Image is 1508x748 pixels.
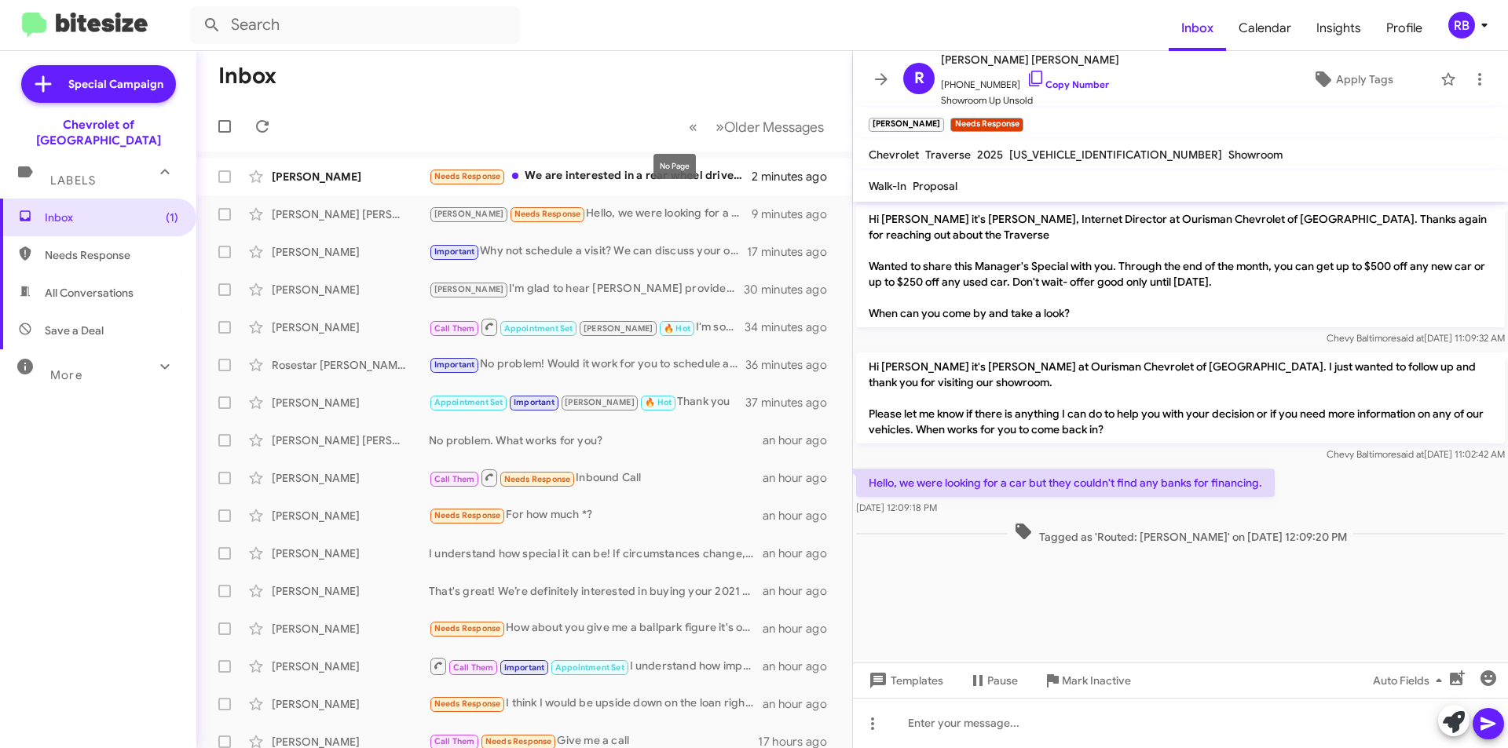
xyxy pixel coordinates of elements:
span: Mark Inactive [1062,666,1131,695]
a: Copy Number [1027,78,1109,90]
span: « [689,117,697,137]
span: Important [504,662,545,673]
div: For how much *? [429,506,763,524]
p: Hello, we were looking for a car but they couldn't find any banks for financing. [856,469,1275,497]
span: Save a Deal [45,323,104,338]
span: 🔥 Hot [645,397,672,407]
div: 30 minutes ago [745,282,840,297]
span: Tagged as 'Routed: [PERSON_NAME]' on [DATE] 12:09:20 PM [1008,522,1353,545]
button: Mark Inactive [1030,666,1144,695]
span: [PHONE_NUMBER] [941,69,1119,93]
div: [PERSON_NAME] [272,319,429,335]
span: All Conversations [45,285,134,301]
button: Templates [853,666,956,695]
a: Calendar [1226,5,1304,51]
span: Chevy Baltimore [DATE] 11:02:42 AM [1327,448,1505,460]
div: [PERSON_NAME] [272,508,429,524]
span: Proposal [913,179,957,193]
span: Chevrolet [869,148,919,162]
span: More [50,368,82,382]
span: Appointment Set [504,323,573,334]
span: Special Campaign [68,76,163,92]
nav: Page navigation example [680,111,833,143]
div: [PERSON_NAME] [272,169,429,184]
div: I'm glad to hear [PERSON_NAME] provided good service! [429,280,745,298]
span: said at [1396,332,1424,344]
div: [PERSON_NAME] [PERSON_NAME] [272,432,429,448]
div: [PERSON_NAME] [272,621,429,637]
span: Needs Response [514,209,581,219]
a: Insights [1304,5,1374,51]
button: Apply Tags [1272,65,1433,93]
div: No problem. What works for you? [429,432,763,448]
span: Call Them [434,323,475,334]
span: Profile [1374,5,1435,51]
span: Needs Response [434,699,501,709]
div: 2 minutes ago [752,169,840,184]
span: Apply Tags [1336,65,1393,93]
div: [PERSON_NAME] [272,696,429,712]
div: Inbound Call [429,468,763,487]
div: [PERSON_NAME] [272,659,429,674]
span: Showroom [1228,148,1283,162]
div: an hour ago [763,583,840,599]
div: 17 minutes ago [747,244,840,260]
span: Appointment Set [434,397,503,407]
span: (1) [166,210,178,225]
div: an hour ago [763,696,840,712]
span: Pause [987,666,1018,695]
div: How about you give me a ballpark figure it's only got 24,000 miles on it 24,000 and some change [429,619,763,637]
span: Needs Response [45,247,178,263]
button: RB [1435,12,1491,38]
div: We are interested in a rear wheel drive suburban LS to purchase new [429,167,752,185]
a: Inbox [1169,5,1226,51]
div: 36 minutes ago [745,357,840,373]
span: Call Them [453,662,494,673]
p: Hi [PERSON_NAME] it's [PERSON_NAME], Internet Director at Ourisman Chevrolet of [GEOGRAPHIC_DATA]... [856,205,1505,327]
span: [DATE] 12:09:18 PM [856,502,937,513]
span: said at [1396,448,1424,460]
div: I understand how important it is to feel valued. Let me look into this for you [429,656,763,676]
div: I understand how special it can be! If circumstances change, just let us know. [429,545,763,561]
div: an hour ago [763,621,840,637]
div: an hour ago [763,545,840,561]
span: 🔥 Hot [664,323,690,334]
span: Needs Response [434,171,501,181]
div: I think I would be upside down on the loan right now, and don't have a down payment saved up. Wha... [429,695,763,713]
span: [US_VEHICLE_IDENTIFICATION_NUMBER] [1009,148,1222,162]
span: Labels [50,173,96,188]
span: Older Messages [724,119,824,136]
span: [PERSON_NAME] [565,397,635,407]
span: Important [434,246,475,257]
span: R [914,66,924,91]
span: Walk-In [869,179,906,193]
div: 34 minutes ago [745,319,840,335]
span: » [716,117,724,137]
div: [PERSON_NAME] [272,395,429,410]
div: No Page [653,154,696,179]
div: [PERSON_NAME] [PERSON_NAME] [272,206,429,222]
div: Thank you [429,393,745,411]
div: [PERSON_NAME] [272,583,429,599]
div: an hour ago [763,508,840,524]
div: RB [1448,12,1475,38]
span: Call Them [434,474,475,484]
div: [PERSON_NAME] [272,244,429,260]
div: an hour ago [763,470,840,486]
div: [PERSON_NAME] [272,545,429,561]
h1: Inbox [218,64,276,89]
span: Inbox [45,210,178,225]
span: Chevy Baltimore [DATE] 11:09:32 AM [1327,332,1505,344]
button: Pause [956,666,1030,695]
span: Needs Response [485,736,552,746]
span: Important [434,359,475,370]
div: an hour ago [763,432,840,448]
div: [PERSON_NAME] [272,470,429,486]
div: That's great! We’re definitely interested in buying your 2021 Highlander. Would you like to sched... [429,583,763,599]
span: Auto Fields [1373,666,1448,695]
div: 37 minutes ago [745,395,840,410]
div: [PERSON_NAME] [272,282,429,297]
